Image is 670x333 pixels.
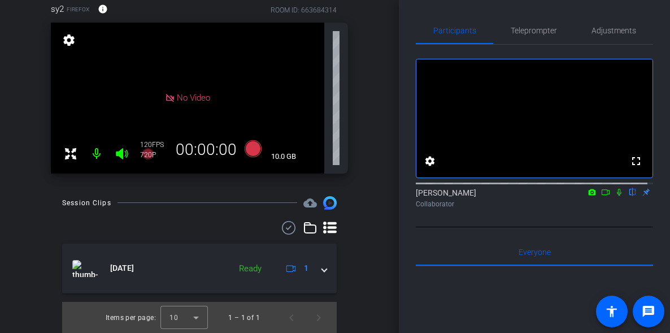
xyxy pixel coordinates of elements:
span: No Video [177,93,210,103]
mat-icon: flip [626,187,639,197]
mat-icon: cloud_upload [303,196,317,210]
div: 120 [140,140,168,149]
mat-icon: message [642,305,655,318]
div: Session Clips [62,197,111,209]
span: Teleprompter [511,27,557,34]
div: Items per page: [106,312,156,323]
span: Destinations for your clips [303,196,317,210]
mat-icon: info [98,4,108,14]
span: Firefox [67,5,89,14]
span: Everyone [519,248,551,256]
span: 1 [304,262,308,274]
div: Ready [233,262,267,275]
mat-icon: accessibility [605,305,619,318]
button: Previous page [278,304,305,331]
div: [PERSON_NAME] [416,187,653,209]
mat-icon: fullscreen [629,154,643,168]
span: [DATE] [110,262,134,274]
div: ROOM ID: 663684314 [271,5,337,15]
mat-icon: settings [61,33,77,47]
span: Adjustments [591,27,636,34]
button: Next page [305,304,332,331]
div: 00:00:00 [168,140,244,159]
div: Collaborator [416,199,653,209]
img: Session clips [323,196,337,210]
div: 720P [140,150,168,159]
mat-expansion-panel-header: thumb-nail[DATE]Ready1 [62,244,337,293]
span: 10.0 GB [267,150,300,163]
img: thumb-nail [72,260,98,277]
span: sy2 [51,3,64,15]
span: Participants [433,27,476,34]
div: 1 – 1 of 1 [228,312,260,323]
mat-icon: settings [423,154,437,168]
span: FPS [152,141,164,149]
